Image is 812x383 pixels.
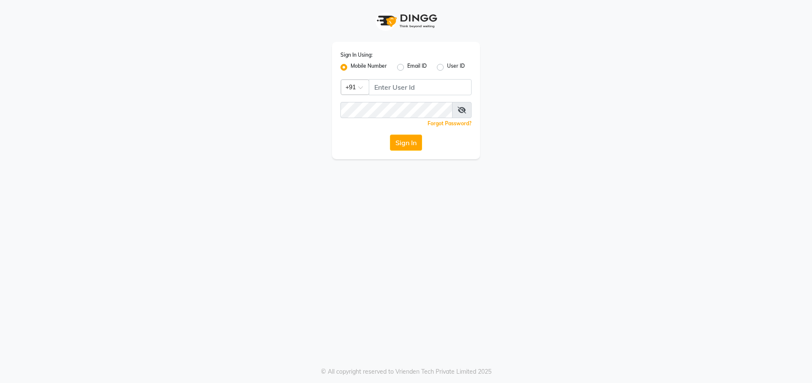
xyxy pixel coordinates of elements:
input: Username [369,79,472,95]
button: Sign In [390,135,422,151]
a: Forgot Password? [428,120,472,127]
label: User ID [447,62,465,72]
input: Username [340,102,453,118]
label: Email ID [407,62,427,72]
img: logo1.svg [372,8,440,33]
label: Sign In Using: [340,51,373,59]
label: Mobile Number [351,62,387,72]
